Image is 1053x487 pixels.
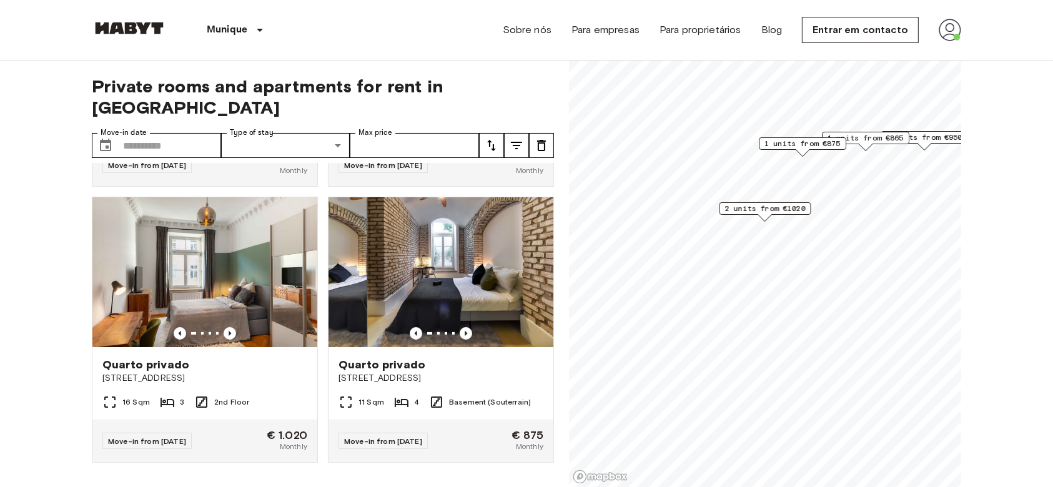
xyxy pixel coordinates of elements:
a: Marketing picture of unit DE-02-024-002-01HFPrevious imagePrevious imageQuarto privado[STREET_ADD... [92,197,318,463]
span: Private rooms and apartments for rent in [GEOGRAPHIC_DATA] [92,76,554,118]
span: Move-in from [DATE] [108,436,186,446]
button: tune [479,133,504,158]
span: 4 [414,396,419,408]
button: tune [504,133,529,158]
a: Para proprietários [660,22,741,37]
p: Munique [207,22,247,37]
button: Previous image [410,327,422,340]
span: 3 [180,396,184,408]
img: Marketing picture of unit DE-02-024-002-01HF [92,197,317,347]
div: Map marker [759,137,846,157]
button: tune [529,133,554,158]
span: 11 Sqm [358,396,384,408]
label: Move-in date [101,127,147,138]
span: Monthly [280,165,307,176]
span: 16 Sqm [122,396,150,408]
img: Habyt [92,22,167,34]
span: Monthly [516,165,543,176]
img: Marketing picture of unit DE-02-013-002-03HF [329,197,553,347]
span: Monthly [280,441,307,452]
span: Monthly [516,441,543,452]
a: Blog [761,22,783,37]
span: € 1.010 [505,154,543,165]
span: Move-in from [DATE] [344,160,422,170]
a: Marketing picture of unit DE-02-013-002-03HFPrevious imagePrevious imageQuarto privado[STREET_ADD... [328,197,554,463]
button: Previous image [460,327,472,340]
div: Map marker [719,202,811,222]
a: Para empresas [571,22,640,37]
span: Basement (Souterrain) [449,396,531,408]
button: Previous image [174,327,186,340]
img: avatar [939,19,961,41]
span: 1 units from €865 [828,132,904,144]
span: Move-in from [DATE] [344,436,422,446]
button: Previous image [224,327,236,340]
label: Type of stay [230,127,274,138]
div: Map marker [822,132,909,151]
a: Mapbox logo [573,470,628,484]
button: Choose date [93,133,118,158]
a: Entrar em contacto [802,17,919,43]
span: 2 units from €950 [886,132,962,143]
span: € 875 [512,430,543,441]
a: Sobre nós [503,22,551,37]
span: Quarto privado [102,357,189,372]
span: 2nd Floor [214,396,249,408]
span: € 865 [274,154,307,165]
label: Max price [358,127,392,138]
span: € 1.020 [267,430,307,441]
span: 2 units from €1020 [725,203,806,214]
div: Map marker [881,131,968,150]
span: Quarto privado [339,357,425,372]
span: [STREET_ADDRESS] [339,372,543,385]
span: [STREET_ADDRESS] [102,372,307,385]
span: 1 units from €875 [764,138,841,149]
span: Move-in from [DATE] [108,160,186,170]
